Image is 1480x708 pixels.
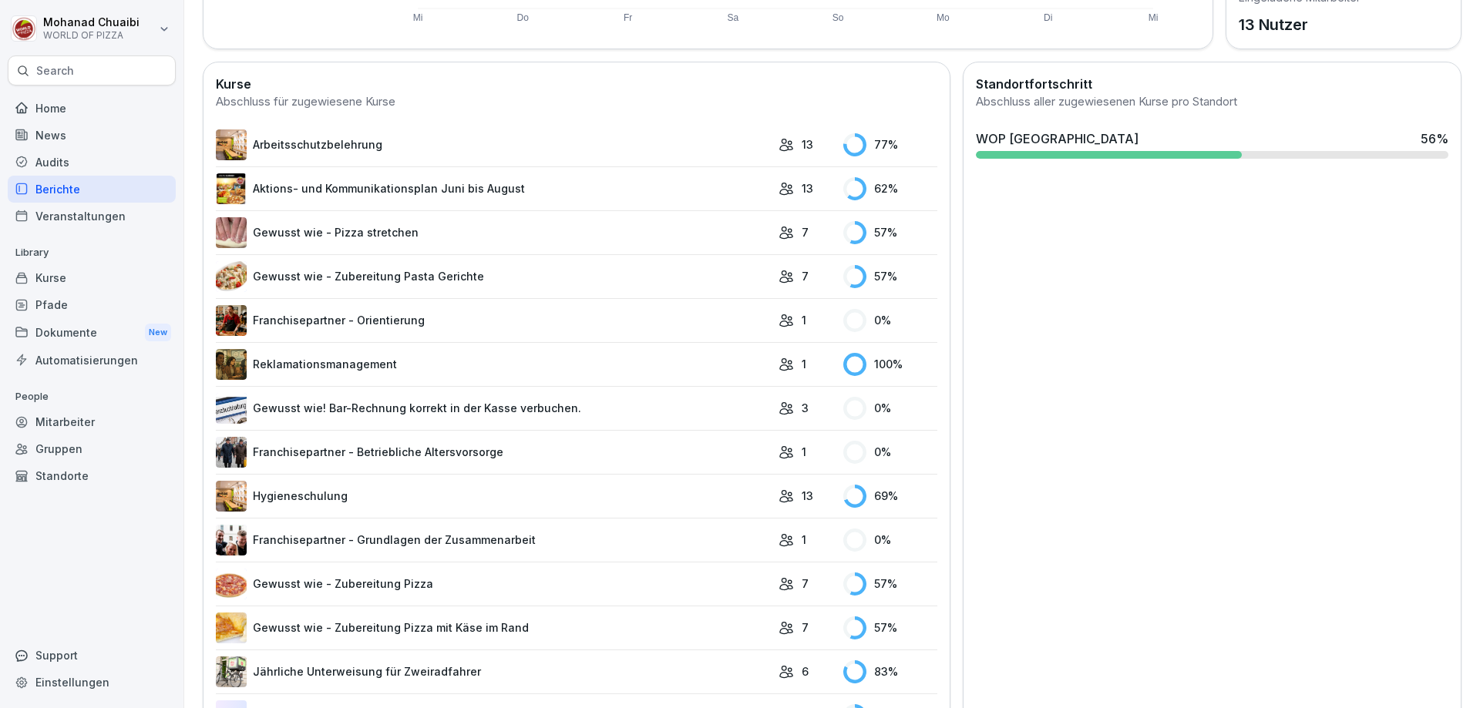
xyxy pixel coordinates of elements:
a: Automatisierungen [8,347,176,374]
p: Mohanad Chuaibi [43,16,140,29]
p: 13 [802,180,813,196]
img: tp0zhz27ks0g0cb4ibmweuhx.png [216,349,247,380]
img: oj3wlxclwqmvs3yn8voeppsp.png [216,261,247,292]
p: 7 [802,575,809,592]
text: Fr [624,12,632,23]
div: New [145,324,171,341]
div: 62 % [843,177,937,200]
div: 57 % [843,265,937,288]
a: Veranstaltungen [8,203,176,230]
a: Franchisepartner - Orientierung [216,305,771,336]
text: Mi [1149,12,1159,23]
a: Gewusst wie - Zubereitung Pizza [216,569,771,599]
div: 0 % [843,309,937,332]
a: News [8,122,176,149]
a: Audits [8,149,176,176]
img: bznaae3qjyj77oslmgbmyjt8.png [216,437,247,468]
img: zqdznxjrw9j5y4u7eskv93ih.png [216,656,247,687]
text: Di [1044,12,1052,23]
a: DokumenteNew [8,318,176,347]
a: WOP [GEOGRAPHIC_DATA]56% [970,123,1455,165]
div: Dokumente [8,318,176,347]
a: Berichte [8,176,176,203]
img: h6v8vt7p56ob7v3o7t1m3xxj.png [216,481,247,512]
img: omtcyif9wkfkbfxep8chs03y.png [216,217,247,248]
div: WOP [GEOGRAPHIC_DATA] [976,129,1139,148]
p: 7 [802,268,809,284]
p: 1 [802,444,806,460]
a: Pfade [8,291,176,318]
a: Arbeitsschutzbelehrung [216,129,771,160]
p: WORLD OF PIZZA [43,30,140,41]
img: s93ht26mv7ymj1vrnqc7xuzu.png [216,569,247,599]
p: Library [8,240,176,265]
div: 0 % [843,528,937,552]
a: Gewusst wie - Zubereitung Pasta Gerichte [216,261,771,292]
a: Gewusst wie - Pizza stretchen [216,217,771,248]
p: 1 [802,532,806,548]
a: Gewusst wie! Bar-Rechnung korrekt in der Kasse verbuchen. [216,393,771,424]
a: Mitarbeiter [8,408,176,435]
div: 57 % [843,572,937,596]
p: 1 [802,312,806,328]
div: 57 % [843,221,937,244]
div: 0 % [843,441,937,464]
p: 13 [802,136,813,153]
a: Reklamationsmanagement [216,349,771,380]
p: 7 [802,224,809,240]
text: Do [517,12,530,23]
div: Abschluss für zugewiesene Kurse [216,93,937,111]
h2: Standortfortschritt [976,75,1448,93]
div: 0 % [843,397,937,420]
img: wv9qdipp89lowhfx6mawjprm.png [216,173,247,204]
div: 57 % [843,616,937,639]
div: Abschluss aller zugewiesenen Kurse pro Standort [976,93,1448,111]
p: People [8,384,176,409]
a: Home [8,95,176,122]
p: 3 [802,400,809,416]
p: 13 [802,488,813,504]
h2: Kurse [216,75,937,93]
img: reu9pwv5jenc8sl7wjlftqhe.png [216,129,247,160]
text: So [832,12,844,23]
a: Gruppen [8,435,176,462]
a: Gewusst wie - Zubereitung Pizza mit Käse im Rand [216,612,771,643]
a: Franchisepartner - Grundlagen der Zusammenarbeit [216,525,771,555]
div: Support [8,642,176,669]
a: Aktions- und Kommunikationsplan Juni bis August [216,173,771,204]
text: Mo [937,12,950,23]
p: 13 Nutzer [1239,13,1361,36]
p: Search [36,63,74,79]
a: Franchisepartner - Betriebliche Altersvorsorge [216,437,771,468]
p: 6 [802,663,809,679]
div: 77 % [843,133,937,156]
img: t4g7eu33fb3xcinggz4rhe0w.png [216,305,247,336]
a: Hygieneschulung [216,481,771,512]
div: 100 % [843,353,937,376]
img: p281yqwh3pq8w88p73l9lox5.png [216,612,247,643]
a: Einstellungen [8,669,176,696]
p: 1 [802,356,806,372]
div: 56 % [1421,129,1448,148]
a: Jährliche Unterweisung für Zweiradfahrer [216,656,771,687]
text: Sa [728,12,739,23]
text: Mi [413,12,423,23]
img: hdz75wm9swzuwdvoxjbi6om3.png [216,393,247,424]
a: Kurse [8,264,176,291]
div: 83 % [843,660,937,683]
img: jg5uy95jeicgu19gkip2jpcz.png [216,525,247,555]
a: Standorte [8,462,176,489]
p: 7 [802,619,809,636]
